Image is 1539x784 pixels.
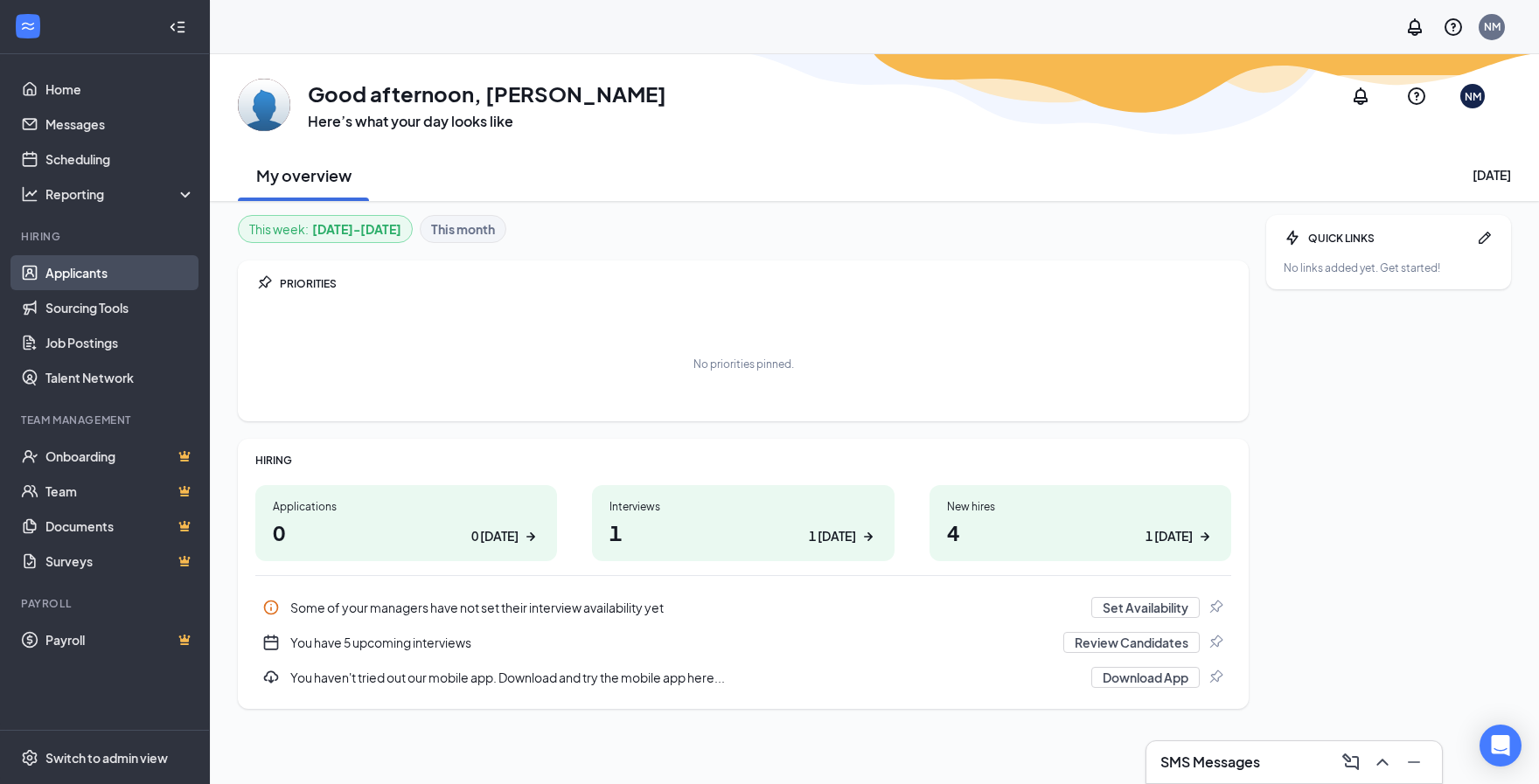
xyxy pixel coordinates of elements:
[255,625,1231,660] div: You have 5 upcoming interviews
[45,544,195,579] a: SurveysCrown
[609,517,876,547] h1: 1
[45,439,195,474] a: OnboardingCrown
[1403,752,1424,773] svg: Minimize
[1207,669,1224,686] svg: Pin
[1443,17,1464,38] svg: QuestionInfo
[21,596,192,611] div: Payroll
[1372,752,1393,773] svg: ChevronUp
[1350,86,1371,107] svg: Notifications
[1404,17,1425,38] svg: Notifications
[1476,229,1494,246] svg: Pen
[255,625,1231,660] a: CalendarNewYou have 5 upcoming interviewsReview CandidatesPin
[45,142,195,177] a: Scheduling
[21,749,38,767] svg: Settings
[1063,632,1200,653] button: Review Candidates
[45,290,195,325] a: Sourcing Tools
[45,72,195,107] a: Home
[21,413,192,427] div: Team Management
[169,18,186,36] svg: Collapse
[1091,667,1200,688] button: Download App
[809,527,856,545] div: 1 [DATE]
[255,660,1231,695] a: DownloadYou haven't tried out our mobile app. Download and try the mobile app here...Download AppPin
[45,107,195,142] a: Messages
[45,360,195,395] a: Talent Network
[45,325,195,360] a: Job Postings
[273,499,540,514] div: Applications
[1400,748,1428,776] button: Minimize
[1484,19,1501,34] div: NM
[262,669,280,686] svg: Download
[256,164,352,186] h2: My overview
[947,517,1214,547] h1: 4
[262,599,280,616] svg: Info
[1196,528,1214,545] svg: ArrowRight
[21,185,38,203] svg: Analysis
[930,485,1231,561] a: New hires41 [DATE]ArrowRight
[1406,86,1427,107] svg: QuestionInfo
[255,590,1231,625] a: InfoSome of your managers have not set their interview availability yetSet AvailabilityPin
[19,17,37,35] svg: WorkstreamLogo
[255,660,1231,695] div: You haven't tried out our mobile app. Download and try the mobile app here...
[1337,748,1365,776] button: ComposeMessage
[290,599,1081,616] div: Some of your managers have not set their interview availability yet
[273,517,540,547] h1: 0
[1284,260,1494,275] div: No links added yet. Get started!
[45,474,195,509] a: TeamCrown
[308,79,666,108] h1: Good afternoon, [PERSON_NAME]
[45,509,195,544] a: DocumentsCrown
[1465,89,1481,104] div: NM
[1160,753,1260,772] h3: SMS Messages
[255,274,273,292] svg: Pin
[45,185,196,203] div: Reporting
[1207,634,1224,651] svg: Pin
[1308,231,1469,246] div: QUICK LINKS
[1207,599,1224,616] svg: Pin
[947,499,1214,514] div: New hires
[693,357,794,371] div: No priorities pinned.
[1284,229,1301,246] svg: Bolt
[45,749,168,767] div: Switch to admin view
[290,634,1053,651] div: You have 5 upcoming interviews
[45,622,195,657] a: PayrollCrown
[290,669,1081,686] div: You haven't tried out our mobile app. Download and try the mobile app here...
[592,485,894,561] a: Interviews11 [DATE]ArrowRight
[308,112,666,131] h3: Here’s what your day looks like
[255,485,557,561] a: Applications00 [DATE]ArrowRight
[522,528,540,545] svg: ArrowRight
[312,219,401,239] b: [DATE] - [DATE]
[262,634,280,651] svg: CalendarNew
[21,229,192,244] div: Hiring
[609,499,876,514] div: Interviews
[1146,527,1193,545] div: 1 [DATE]
[471,527,519,545] div: 0 [DATE]
[45,255,195,290] a: Applicants
[1368,748,1396,776] button: ChevronUp
[1480,725,1522,767] div: Open Intercom Messenger
[238,79,290,131] img: Nina Maestle
[1341,752,1361,773] svg: ComposeMessage
[255,590,1231,625] div: Some of your managers have not set their interview availability yet
[249,219,401,239] div: This week :
[1091,597,1200,618] button: Set Availability
[1473,166,1511,184] div: [DATE]
[860,528,877,545] svg: ArrowRight
[431,219,495,239] b: This month
[255,453,1231,468] div: HIRING
[280,276,1231,291] div: PRIORITIES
